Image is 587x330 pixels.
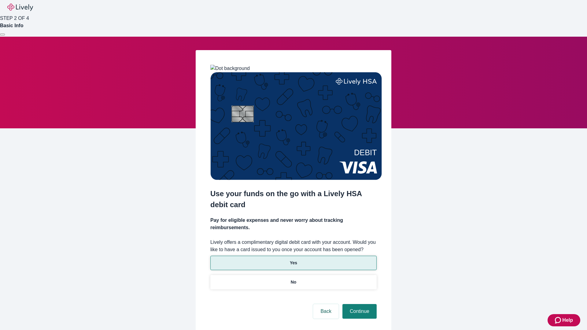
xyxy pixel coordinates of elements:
[210,239,377,253] label: Lively offers a complimentary digital debit card with your account. Would you like to have a card...
[555,317,562,324] svg: Zendesk support icon
[313,304,339,319] button: Back
[210,188,377,210] h2: Use your funds on the go with a Lively HSA debit card
[291,279,297,285] p: No
[562,317,573,324] span: Help
[210,72,382,180] img: Debit card
[210,256,377,270] button: Yes
[342,304,377,319] button: Continue
[210,275,377,289] button: No
[210,217,377,231] h4: Pay for eligible expenses and never worry about tracking reimbursements.
[290,260,297,266] p: Yes
[210,65,250,72] img: Dot background
[548,314,580,326] button: Zendesk support iconHelp
[7,4,33,11] img: Lively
